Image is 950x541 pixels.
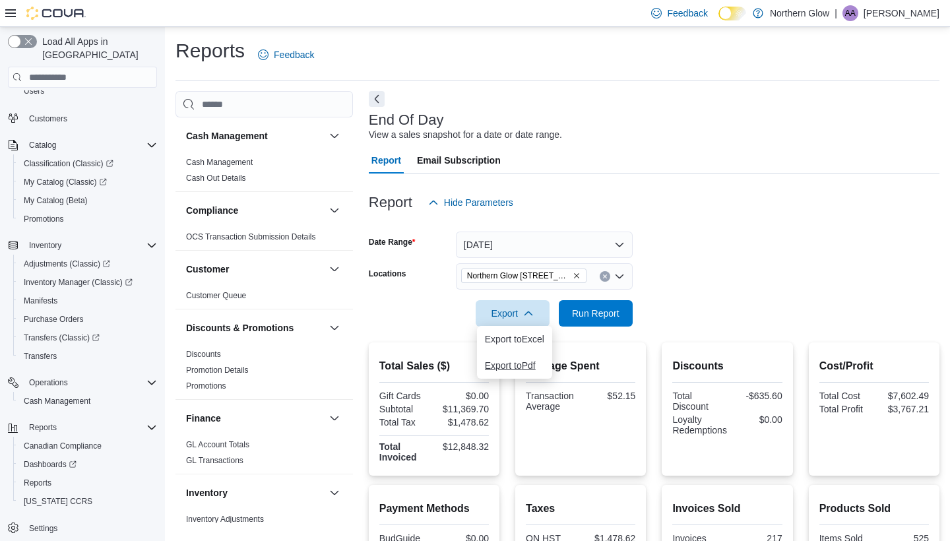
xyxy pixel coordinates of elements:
div: Alison Albert [842,5,858,21]
button: Open list of options [614,271,625,282]
button: Reports [24,420,62,435]
span: Feedback [274,48,314,61]
div: $3,767.21 [877,404,929,414]
button: Settings [3,519,162,538]
span: Promotions [24,214,64,224]
button: Reports [13,474,162,492]
a: Transfers (Classic) [13,329,162,347]
span: Reports [29,422,57,433]
a: Feedback [253,42,319,68]
span: Operations [29,377,68,388]
input: Dark Mode [718,7,746,20]
span: Washington CCRS [18,493,157,509]
button: Operations [24,375,73,391]
button: Inventory [24,238,67,253]
button: Compliance [186,204,324,217]
span: Inventory Manager (Classic) [18,274,157,290]
span: Canadian Compliance [18,438,157,454]
img: Cova [26,7,86,20]
span: Northern Glow 540 Arthur St [461,269,586,283]
div: Compliance [175,229,353,250]
button: Finance [186,412,324,425]
h3: End Of Day [369,112,444,128]
span: Export to Pdf [485,360,544,371]
span: Manifests [18,293,157,309]
a: My Catalog (Beta) [18,193,93,208]
span: Cash Management [18,393,157,409]
button: Catalog [24,137,61,153]
button: Promotions [13,210,162,228]
div: $0.00 [732,414,782,425]
h3: Inventory [186,486,228,499]
button: Inventory [186,486,324,499]
h3: Customer [186,263,229,276]
span: Northern Glow [STREET_ADDRESS][PERSON_NAME] [467,269,570,282]
a: My Catalog (Classic) [18,174,112,190]
span: My Catalog (Beta) [24,195,88,206]
span: Classification (Classic) [24,158,113,169]
a: Classification (Classic) [18,156,119,172]
div: Finance [175,437,353,474]
a: Purchase Orders [18,311,89,327]
button: Remove Northern Glow 540 Arthur St from selection in this group [573,272,581,280]
h2: Discounts [672,358,782,374]
button: Customer [327,261,342,277]
span: My Catalog (Beta) [18,193,157,208]
button: Export toExcel [477,326,552,352]
h2: Cost/Profit [819,358,929,374]
div: $0.00 [437,391,489,401]
h2: Invoices Sold [672,501,782,517]
button: Export [476,300,550,327]
span: Classification (Classic) [18,156,157,172]
div: Total Discount [672,391,724,412]
a: Cash Out Details [186,174,246,183]
a: Users [18,83,49,99]
div: Gift Cards [379,391,431,401]
span: Purchase Orders [18,311,157,327]
button: Manifests [13,292,162,310]
button: Customer [186,263,324,276]
button: Next [369,91,385,107]
span: Hide Parameters [444,196,513,209]
span: Reports [18,475,157,491]
a: Classification (Classic) [13,154,162,173]
a: Inventory Manager (Classic) [13,273,162,292]
button: Canadian Compliance [13,437,162,455]
span: Promotions [18,211,157,227]
button: Discounts & Promotions [186,321,324,334]
p: [PERSON_NAME] [864,5,939,21]
div: Loyalty Redemptions [672,414,727,435]
h2: Average Spent [526,358,635,374]
span: Feedback [667,7,707,20]
div: Total Profit [819,404,871,414]
span: AA [845,5,856,21]
span: Reports [24,420,157,435]
span: Catalog [29,140,56,150]
h3: Compliance [186,204,238,217]
span: Inventory Manager (Classic) [24,277,133,288]
button: Hide Parameters [423,189,519,216]
div: Cash Management [175,154,353,191]
span: Settings [24,520,157,536]
label: Locations [369,269,406,279]
p: Northern Glow [770,5,829,21]
button: Users [13,82,162,100]
h3: Report [369,195,412,210]
a: Transfers [18,348,62,364]
button: Finance [327,410,342,426]
div: $7,602.49 [877,391,929,401]
span: Export [484,300,542,327]
button: Transfers [13,347,162,366]
a: Promotions [18,211,69,227]
span: Adjustments (Classic) [24,259,110,269]
a: Promotions [186,381,226,391]
span: Cash Management [24,396,90,406]
span: Dark Mode [718,20,719,21]
button: [US_STATE] CCRS [13,492,162,511]
span: Inventory [24,238,157,253]
span: Dashboards [24,459,77,470]
a: Canadian Compliance [18,438,107,454]
a: Adjustments (Classic) [18,256,115,272]
span: Transfers [18,348,157,364]
h2: Products Sold [819,501,929,517]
